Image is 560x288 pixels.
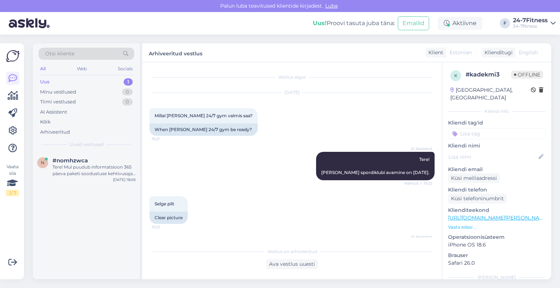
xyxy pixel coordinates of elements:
div: 0 [122,88,133,96]
div: Tiimi vestlused [40,98,76,106]
div: Tere! Mul puudub informatsioon 365 päeva paketi soodustuse kehtivusaja kohta. Edastan Teie küsimu... [52,164,136,177]
span: Estonian [450,49,472,56]
span: Offline [511,71,543,79]
div: All [39,64,47,74]
div: 24-7fitness [513,23,548,29]
label: Arhiveeritud vestlus [149,48,202,58]
div: Minu vestlused [40,88,76,96]
p: Operatsioonisüsteem [448,233,545,241]
p: Kliendi tag'id [448,119,545,127]
span: #nomhzwca [52,157,88,164]
b: Uus! [313,20,327,27]
span: English [519,49,538,56]
p: Brauser [448,252,545,259]
span: n [41,160,44,165]
span: Otsi kliente [45,50,74,58]
div: Kliendi info [448,108,545,115]
span: Luba [323,3,340,9]
input: Lisa tag [448,128,545,139]
div: Socials [116,64,134,74]
p: Safari 26.0 [448,259,545,267]
div: Küsi telefoninumbrit [448,194,507,204]
a: 24-7Fitness24-7fitness [513,17,556,29]
div: Klienditugi [482,49,513,56]
div: When [PERSON_NAME] 24/7 gym be ready? [149,123,258,136]
div: Küsi meiliaadressi [448,173,500,183]
p: Kliendi nimi [448,142,545,150]
div: 0 [122,98,133,106]
div: Aktiivne [438,17,482,30]
div: F [500,18,510,28]
div: Vestlus algas [149,74,435,80]
div: [DATE] [149,89,435,96]
span: 15:21 [152,136,179,142]
div: Klient [425,49,443,56]
span: Uued vestlused [70,141,104,148]
a: [URL][DOMAIN_NAME][PERSON_NAME] [448,214,549,221]
input: Lisa nimi [448,153,537,161]
div: Web [75,64,88,74]
div: 24-7Fitness [513,17,548,23]
button: Emailid [398,16,429,30]
div: [PERSON_NAME] [448,274,545,281]
span: Vestlus on arhiveeritud [267,248,317,255]
span: AI Assistent [405,146,432,151]
span: Nähtud ✓ 15:22 [404,181,432,186]
span: 15:22 [152,224,179,230]
span: Selge pilt [155,201,174,206]
div: 2 / 3 [6,190,19,196]
div: Proovi tasuta juba täna: [313,19,395,28]
div: 1 [124,78,133,86]
p: Vaata edasi ... [448,224,545,230]
p: Kliendi email [448,166,545,173]
span: Millal [PERSON_NAME] 24/7 gym valmis saa? [155,113,253,118]
p: Klienditeekond [448,206,545,214]
p: Kliendi telefon [448,186,545,194]
div: AI Assistent [40,109,67,116]
div: [GEOGRAPHIC_DATA], [GEOGRAPHIC_DATA] [450,86,531,102]
div: Clear picture [149,212,188,224]
span: AI Assistent [405,234,432,240]
div: Vaata siia [6,163,19,196]
div: # kadekmi3 [466,70,511,79]
div: Arhiveeritud [40,129,70,136]
span: k [454,73,458,78]
div: [DATE] 18:06 [113,177,136,182]
div: Uus [40,78,50,86]
div: Kõik [40,118,51,126]
div: Ava vestlus uuesti [266,259,318,269]
img: Askly Logo [6,49,20,63]
p: iPhone OS 18.6 [448,241,545,249]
